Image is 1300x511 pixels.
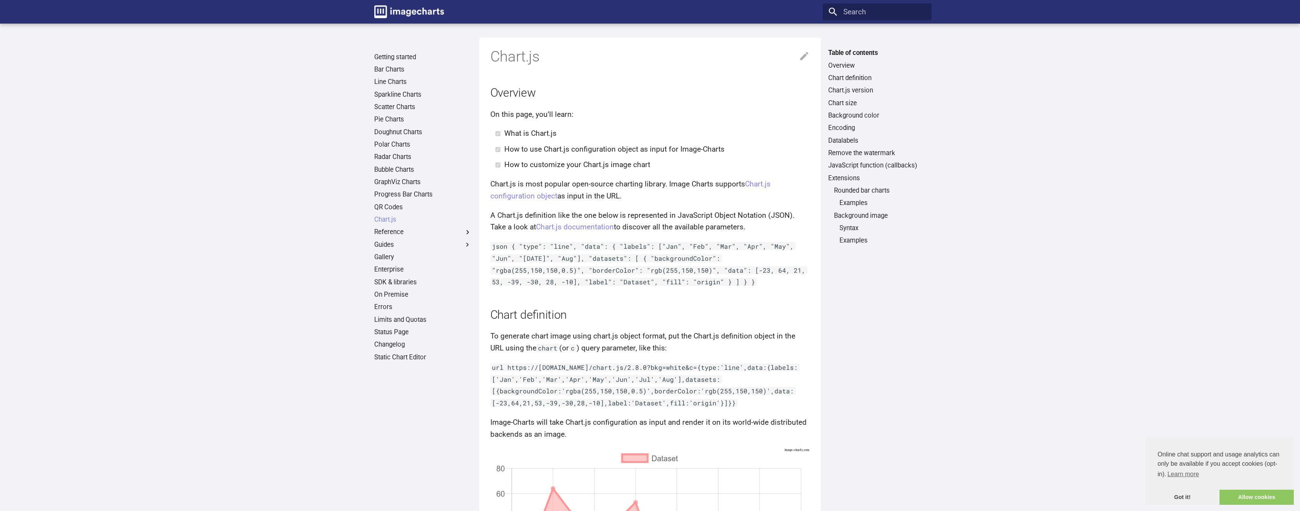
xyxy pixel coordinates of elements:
[374,228,472,236] label: Reference
[374,128,472,137] a: Doughnut Charts
[1145,438,1294,505] div: cookieconsent
[374,103,472,111] a: Scatter Charts
[828,137,926,145] a: Datalabels
[828,149,926,157] a: Remove the watermark
[1219,490,1294,505] a: allow cookies
[490,210,810,233] p: A Chart.js definition like the one below is represented in JavaScript Object Notation (JSON). Tak...
[374,316,472,324] a: Limits and Quotas
[374,166,472,174] a: Bubble Charts
[839,199,926,207] a: Examples
[374,241,472,249] label: Guides
[374,203,472,212] a: QR Codes
[823,49,932,57] label: Table of contents
[536,344,560,352] code: chart
[834,212,926,220] a: Background image
[374,115,472,124] a: Pie Charts
[490,47,810,66] h1: Chart.js
[839,236,926,245] a: Examples
[490,417,810,440] p: Image-Charts will take Chart.js configuration as input and render it on its world-wide distribute...
[374,340,472,349] a: Changelog
[374,291,472,299] a: On Premise
[374,303,472,311] a: Errors
[374,178,472,186] a: GraphViz Charts
[374,265,472,274] a: Enterprise
[1166,468,1200,480] a: learn more about cookies
[374,153,472,161] a: Radar Charts
[490,363,800,407] code: url https://[DOMAIN_NAME]/chart.js/2.8.0?bkg=white&c={type:'line',data:{labels:['Jan','Feb','Mar'...
[374,215,472,224] a: Chart.js
[569,344,577,352] code: c
[370,2,447,22] a: Image-Charts documentation
[828,111,926,120] a: Background color
[839,224,926,232] a: Syntax
[490,179,771,200] a: Chart.js configuration object
[1145,490,1219,505] a: dismiss cookie message
[823,49,932,245] nav: Table of contents
[828,174,926,183] a: Extensions
[374,91,472,99] a: Sparkline Charts
[828,62,926,70] a: Overview
[374,53,472,62] a: Getting started
[828,124,926,132] a: Encoding
[504,128,810,140] li: What is Chart.js
[536,222,614,231] a: Chart.js documentation
[823,3,932,20] input: Search
[490,307,810,323] h2: Chart definition
[834,224,926,245] nav: Background image
[504,159,810,171] li: How to customize your Chart.js image chart
[828,74,926,82] a: Chart definition
[374,278,472,287] a: SDK & libraries
[374,190,472,199] a: Progress Bar Charts
[374,65,472,74] a: Bar Charts
[490,242,808,286] code: json { "type": "line", "data": { "labels": ["Jan", "Feb", "Mar", "Apr", "May", "Jun", "[DATE]", "...
[828,161,926,170] a: JavaScript function (callbacks)
[490,85,810,101] h2: Overview
[374,78,472,86] a: Line Charts
[1158,450,1281,480] span: Online chat support and usage analytics can only be available if you accept cookies (opt-in).
[374,353,472,362] a: Static Chart Editor
[828,86,926,95] a: Chart.js version
[374,253,472,261] a: Gallery
[374,5,444,18] img: logo
[490,109,810,121] p: On this page, you’ll learn:
[828,99,926,108] a: Chart size
[490,330,810,354] p: To generate chart image using chart.js object format, put the Chart.js definition object in the U...
[490,178,810,202] p: Chart.js is most popular open-source charting library. Image Charts supports as input in the URL.
[834,186,926,195] a: Rounded bar charts
[828,186,926,245] nav: Extensions
[834,199,926,207] nav: Rounded bar charts
[504,144,810,156] li: How to use Chart.js configuration object as input for Image-Charts
[374,140,472,149] a: Polar Charts
[374,328,472,337] a: Status Page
